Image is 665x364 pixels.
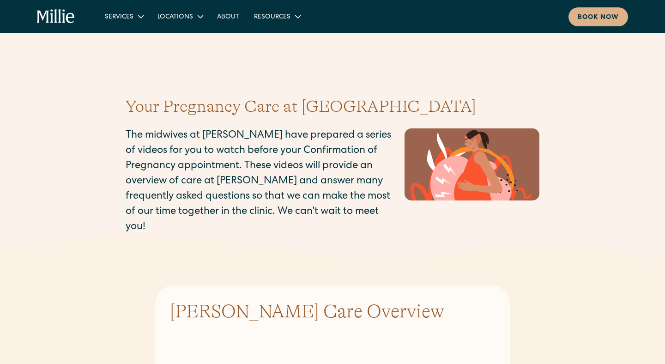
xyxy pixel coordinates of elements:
[578,13,619,23] div: Book now
[170,300,495,322] h3: [PERSON_NAME] Care Overview
[126,128,395,235] p: The midwives at [PERSON_NAME] have prepared a series of videos for you to watch before your Confi...
[97,9,150,24] div: Services
[210,9,247,24] a: About
[254,12,290,22] div: Resources
[126,94,539,119] h1: Your Pregnancy Care at [GEOGRAPHIC_DATA]
[37,9,75,24] a: home
[405,128,539,200] img: Pregnant person
[105,12,133,22] div: Services
[150,9,210,24] div: Locations
[568,7,628,26] a: Book now
[157,12,193,22] div: Locations
[247,9,307,24] div: Resources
